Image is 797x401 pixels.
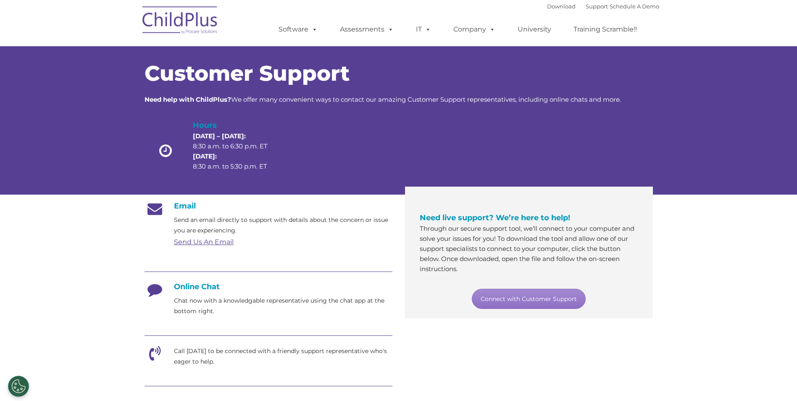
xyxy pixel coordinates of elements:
iframe: Chat Widget [755,361,797,401]
a: Schedule A Demo [610,3,659,10]
strong: [DATE]: [193,152,217,160]
a: Support [586,3,608,10]
span: Need live support? We’re here to help! [420,213,570,222]
h4: Hours [193,119,282,131]
span: We offer many convenient ways to contact our amazing Customer Support representatives, including ... [145,95,621,103]
p: Chat now with a knowledgable representative using the chat app at the bottom right. [174,295,392,317]
h4: Online Chat [145,282,392,291]
strong: [DATE] – [DATE]: [193,132,246,140]
a: IT [408,21,439,38]
h4: Email [145,201,392,211]
button: Cookies Settings [8,376,29,397]
strong: Need help with ChildPlus? [145,95,231,103]
a: Connect with Customer Support [472,289,586,309]
a: Software [270,21,326,38]
p: 8:30 a.m. to 6:30 p.m. ET 8:30 a.m. to 5:30 p.m. ET [193,131,282,171]
p: Call [DATE] to be connected with a friendly support representative who's eager to help. [174,346,392,367]
a: Download [547,3,576,10]
span: Customer Support [145,61,350,86]
font: | [547,3,659,10]
a: Send Us An Email [174,238,234,246]
a: University [509,21,560,38]
p: Through our secure support tool, we’ll connect to your computer and solve your issues for you! To... [420,224,638,274]
a: Company [445,21,504,38]
img: ChildPlus by Procare Solutions [138,0,222,42]
p: Send an email directly to support with details about the concern or issue you are experiencing. [174,215,392,236]
a: Assessments [331,21,402,38]
a: Training Scramble!! [565,21,645,38]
